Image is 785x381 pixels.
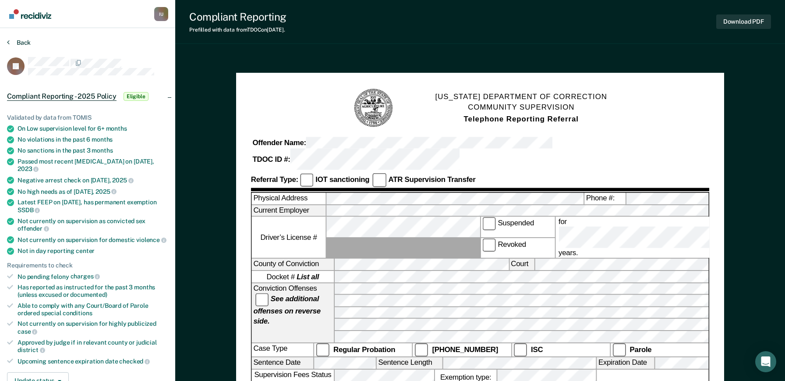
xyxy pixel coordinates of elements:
[76,247,95,254] span: center
[755,351,776,372] div: Open Intercom Messenger
[252,193,326,204] label: Physical Address
[252,283,334,342] div: Conviction Offenses
[18,125,168,132] div: On Low supervision level for 6+
[612,343,626,357] input: Parole
[482,217,496,231] input: Suspended
[353,88,394,129] img: TN Seal
[18,176,168,184] div: Negative arrest check on [DATE],
[315,176,369,184] strong: IOT sanctioning
[584,193,626,204] label: Phone #:
[597,358,654,369] label: Expiration Date
[18,188,168,196] div: No high needs as of [DATE],
[253,155,290,164] strong: TDOC ID #:
[531,345,543,354] strong: ISC
[136,236,166,243] span: violence
[252,259,334,270] label: County of Conviction
[18,357,168,365] div: Upcoming sentence expiration date
[95,188,117,195] span: 2025
[630,345,652,354] strong: Parole
[7,39,31,46] button: Back
[189,11,286,23] div: Compliant Reporting
[18,158,168,173] div: Passed most recent [MEDICAL_DATA] on [DATE],
[267,272,319,282] span: Docket #
[18,328,37,335] span: case
[716,14,771,29] button: Download PDF
[63,310,92,317] span: conditions
[297,272,319,281] strong: List all
[557,217,730,258] label: for years.
[18,217,168,232] div: Not currently on supervision as convicted sex
[18,302,168,317] div: Able to comply with any Court/Board of Parole ordered special
[154,7,168,21] button: Profile dropdown button
[464,114,579,123] strong: Telephone Reporting Referral
[92,147,113,154] span: months
[71,273,100,280] span: charges
[154,7,168,21] div: I U
[18,147,168,154] div: No sanctions in the past 3
[7,92,117,101] span: Compliant Reporting - 2025 Policy
[373,173,387,187] input: ATR Supervision Transfer
[7,114,168,121] div: Validated by data from TOMIS
[18,136,168,143] div: No violations in the past 6
[112,177,133,184] span: 2025
[481,238,555,258] label: Revoked
[9,9,51,19] img: Recidiviz
[18,284,168,299] div: Has reported as instructed for the past 3 months (unless excused or
[92,136,113,143] span: months
[415,343,429,357] input: [PHONE_NUMBER]
[18,320,168,335] div: Not currently on supervision for highly publicized
[18,207,40,214] span: SSDB
[7,262,168,269] div: Requirements to check
[251,176,298,184] strong: Referral Type:
[18,236,168,244] div: Not currently on supervision for domestic
[189,27,286,33] div: Prefilled with data from TDOC on [DATE] .
[435,92,607,125] h1: [US_STATE] DEPARTMENT OF CORRECTION COMMUNITY SUPERVISION
[18,339,168,354] div: Approved by judge if in relevant county or judicial
[18,199,168,214] div: Latest FEEP on [DATE], has permanent exemption
[333,345,395,354] strong: Regular Probation
[18,165,39,172] span: 2023
[513,343,527,357] input: ISC
[252,343,314,357] div: Case Type
[18,346,45,353] span: district
[255,293,269,307] input: See additional offenses on reverse side.
[252,205,326,216] label: Current Employer
[18,273,168,281] div: No pending felony
[119,358,150,365] span: checked
[377,358,442,369] label: Sentence Length
[300,173,314,187] input: IOT sanctioning
[254,295,321,325] strong: See additional offenses on reverse side.
[432,345,499,354] strong: [PHONE_NUMBER]
[316,343,330,357] input: Regular Probation
[253,139,306,147] strong: Offender Name:
[70,291,107,298] span: documented)
[389,176,476,184] strong: ATR Supervision Transfer
[252,217,326,258] label: Driver’s License #
[124,92,149,101] span: Eligible
[252,358,314,369] label: Sentence Date
[481,217,555,237] label: Suspended
[509,259,534,270] label: Court
[559,227,728,248] input: for years.
[18,247,168,255] div: Not in day reporting
[482,238,496,252] input: Revoked
[106,125,127,132] span: months
[18,225,49,232] span: offender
